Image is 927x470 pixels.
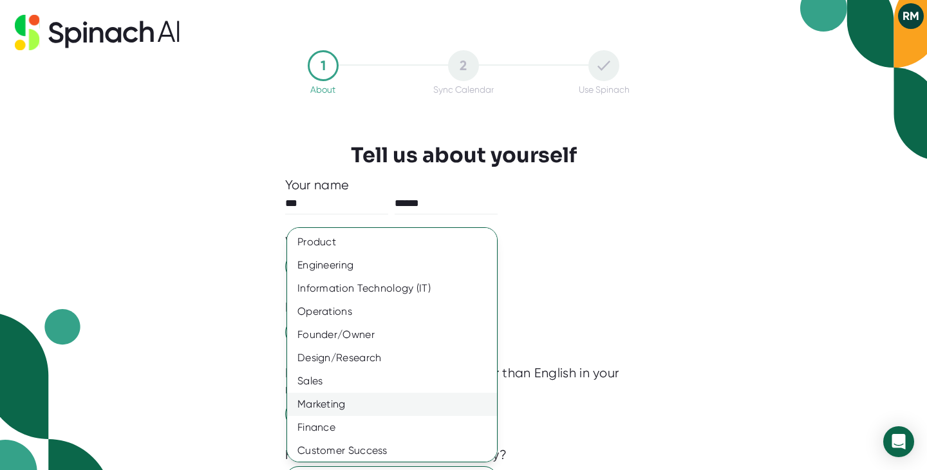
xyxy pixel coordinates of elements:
[287,370,497,393] div: Sales
[883,426,914,457] div: Open Intercom Messenger
[287,323,497,346] div: Founder/Owner
[287,346,497,370] div: Design/Research
[287,277,497,300] div: Information Technology (IT)
[287,230,497,254] div: Product
[287,300,497,323] div: Operations
[287,439,497,462] div: Customer Success
[287,393,497,416] div: Marketing
[287,416,497,439] div: Finance
[287,254,497,277] div: Engineering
